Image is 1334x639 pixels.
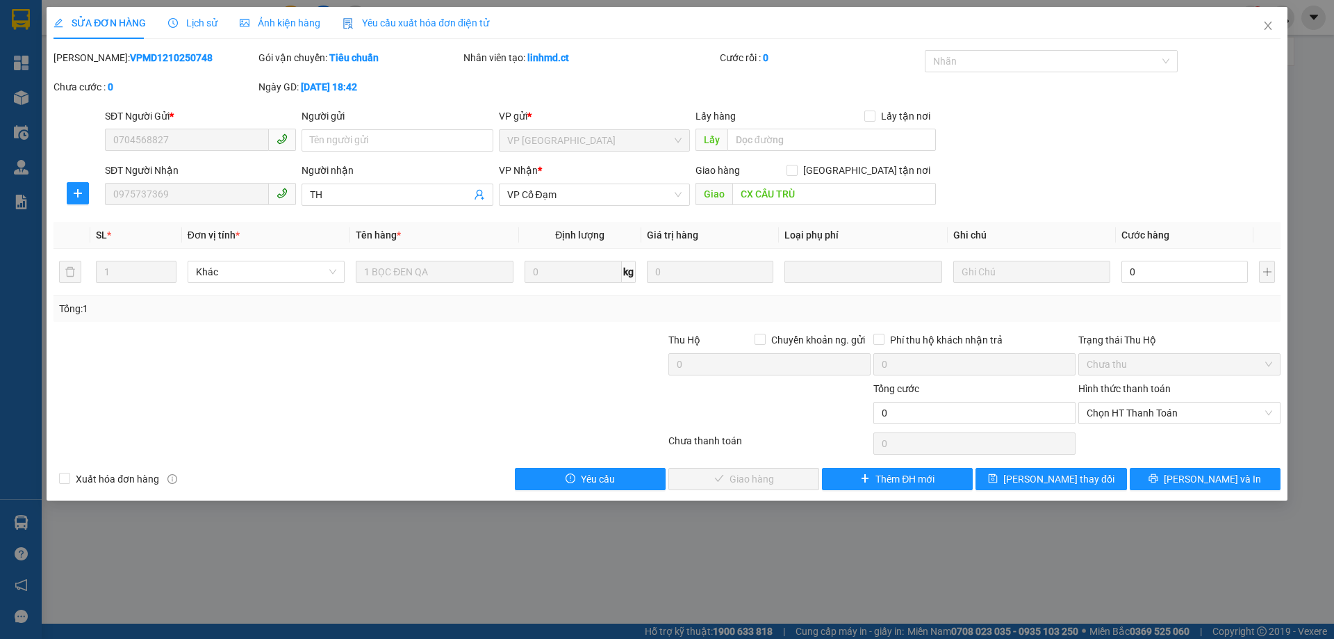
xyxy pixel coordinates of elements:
span: VP Cổ Đạm [507,184,682,205]
div: Người nhận [302,163,493,178]
th: Loại phụ phí [779,222,947,249]
span: SỬA ĐƠN HÀNG [53,17,146,29]
span: Lịch sử [168,17,217,29]
input: 0 [647,261,773,283]
span: SL [96,229,107,241]
span: Yêu cầu xuất hóa đơn điện tử [343,17,489,29]
span: info-circle [167,474,177,484]
b: Tiêu chuẩn [329,52,379,63]
button: delete [59,261,81,283]
span: Định lượng [555,229,604,241]
span: phone [277,134,288,145]
span: Giá trị hàng [647,229,698,241]
div: Chưa thanh toán [667,433,872,458]
span: Tên hàng [356,229,401,241]
span: edit [53,18,63,28]
span: plus [67,188,88,199]
span: VP Mỹ Đình [507,130,682,151]
button: printer[PERSON_NAME] và In [1130,468,1281,490]
div: Tổng: 1 [59,301,515,316]
input: Dọc đường [727,129,936,151]
span: Yêu cầu [581,471,615,487]
span: kg [622,261,636,283]
div: VP gửi [499,108,690,124]
input: VD: Bàn, Ghế [356,261,513,283]
span: exclamation-circle [566,474,575,485]
div: Nhân viên tạo: [463,50,717,65]
img: icon [343,18,354,29]
b: linhmd.ct [527,52,569,63]
div: Chưa cước : [53,79,256,95]
button: plus [1259,261,1274,283]
span: Ảnh kiện hàng [240,17,320,29]
span: phone [277,188,288,199]
span: Chưa thu [1087,354,1272,375]
span: plus [860,474,870,485]
div: Ngày GD: [258,79,461,95]
span: Thêm ĐH mới [875,471,934,487]
span: printer [1148,474,1158,485]
span: [PERSON_NAME] thay đổi [1003,471,1114,487]
span: Giao [695,183,732,205]
span: clock-circle [168,18,178,28]
div: SĐT Người Nhận [105,163,296,178]
span: Tổng cước [873,383,919,394]
input: Dọc đường [732,183,936,205]
span: Thu Hộ [668,334,700,346]
span: Khác [196,261,336,282]
button: save[PERSON_NAME] thay đổi [975,468,1126,490]
span: Phí thu hộ khách nhận trả [884,332,1008,348]
div: Người gửi [302,108,493,124]
span: Cước hàng [1121,229,1169,241]
b: [DATE] 18:42 [301,81,357,92]
b: 0 [108,81,113,92]
span: user-add [474,189,485,200]
button: plus [67,182,89,204]
span: Chuyển khoản ng. gửi [766,332,871,348]
span: Lấy hàng [695,111,736,122]
span: picture [240,18,249,28]
button: exclamation-circleYêu cầu [515,468,666,490]
span: Đơn vị tính [188,229,240,241]
span: Xuất hóa đơn hàng [70,471,165,487]
b: 0 [763,52,768,63]
div: Cước rồi : [720,50,922,65]
div: Trạng thái Thu Hộ [1078,332,1281,348]
th: Ghi chú [948,222,1116,249]
span: VP Nhận [499,165,538,176]
button: checkGiao hàng [668,468,819,490]
button: Close [1249,7,1287,46]
span: [GEOGRAPHIC_DATA] tận nơi [798,163,936,178]
div: Gói vận chuyển: [258,50,461,65]
span: Chọn HT Thanh Toán [1087,403,1272,423]
span: Lấy [695,129,727,151]
input: Ghi Chú [953,261,1110,283]
label: Hình thức thanh toán [1078,383,1171,394]
b: VPMD1210250748 [130,52,213,63]
span: save [988,474,998,485]
span: close [1262,20,1274,31]
span: [PERSON_NAME] và In [1164,471,1261,487]
span: Giao hàng [695,165,740,176]
span: Lấy tận nơi [875,108,936,124]
button: plusThêm ĐH mới [822,468,973,490]
div: [PERSON_NAME]: [53,50,256,65]
div: SĐT Người Gửi [105,108,296,124]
